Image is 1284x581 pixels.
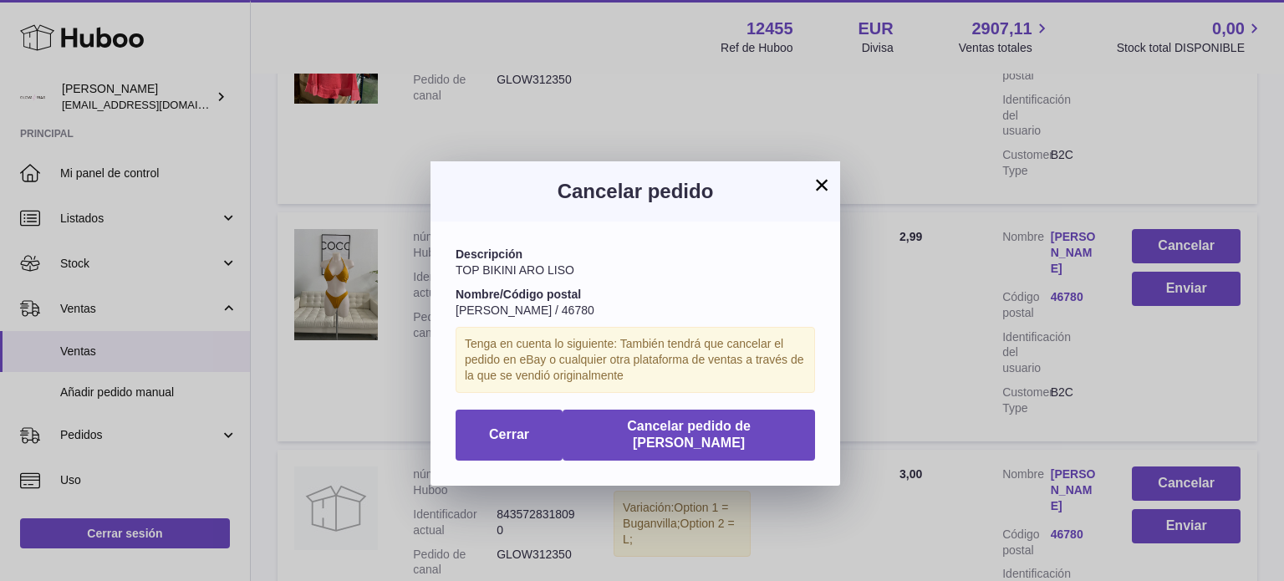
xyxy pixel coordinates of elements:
button: Cancelar pedido de [PERSON_NAME] [563,410,815,461]
h3: Cancelar pedido [456,178,815,205]
button: Cerrar [456,410,563,461]
div: Tenga en cuenta lo siguiente: También tendrá que cancelar el pedido en eBay o cualquier otra plat... [456,327,815,393]
span: Cerrar [489,427,529,441]
span: [PERSON_NAME] / 46780 [456,303,594,317]
strong: Descripción [456,247,522,261]
strong: Nombre/Código postal [456,288,581,301]
button: × [812,175,832,195]
span: TOP BIKINI ARO LISO [456,263,574,277]
span: Cancelar pedido de [PERSON_NAME] [627,419,751,451]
